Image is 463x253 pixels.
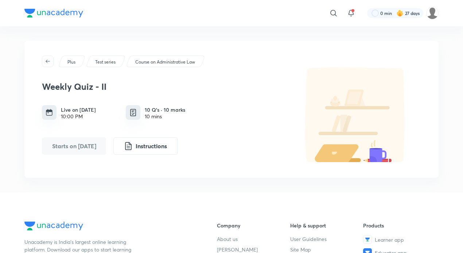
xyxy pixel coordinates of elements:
a: Company Logo [24,222,194,232]
p: Course on Administrative Law [135,59,195,65]
div: 10:00 PM [61,114,96,119]
h6: 10 Q’s · 10 marks [145,106,185,114]
img: Company Logo [24,9,83,18]
h3: Weekly Quiz - II [42,81,286,92]
a: Test series [94,59,117,65]
p: Plus [67,59,75,65]
h6: Help & support [290,222,363,229]
a: Plus [66,59,77,65]
a: User Guidelines [290,235,363,243]
a: Learner app [363,235,436,244]
p: Test series [95,59,116,65]
h6: Company [217,222,290,229]
h6: Live on [DATE] [61,106,96,114]
a: About us [217,235,290,243]
img: quiz info [129,108,138,117]
img: Adithyan [426,7,439,19]
img: default [290,67,421,162]
span: Learner app [375,236,404,244]
img: streak [396,9,404,17]
button: Starts on Sep 6 [42,137,106,155]
img: instruction [124,142,133,150]
button: Instructions [113,137,178,155]
a: Course on Administrative Law [134,59,197,65]
h6: Products [363,222,436,229]
img: timing [46,109,53,116]
img: Company Logo [24,222,83,230]
img: Learner app [363,235,372,244]
div: 10 mins [145,114,185,119]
